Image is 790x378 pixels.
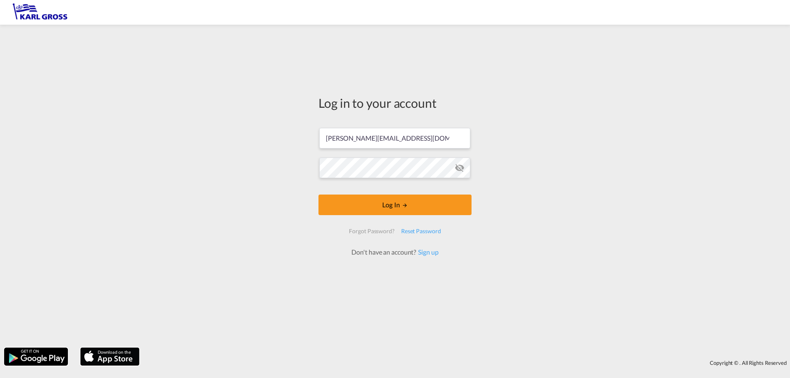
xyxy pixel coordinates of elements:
[319,128,470,148] input: Enter email/phone number
[416,248,438,256] a: Sign up
[3,347,69,366] img: google.png
[318,94,472,111] div: Log in to your account
[79,347,140,366] img: apple.png
[12,3,68,22] img: 3269c73066d711f095e541db4db89301.png
[398,224,444,239] div: Reset Password
[342,248,447,257] div: Don't have an account?
[346,224,397,239] div: Forgot Password?
[455,163,465,173] md-icon: icon-eye-off
[318,195,472,215] button: LOGIN
[144,356,790,370] div: Copyright © . All Rights Reserved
